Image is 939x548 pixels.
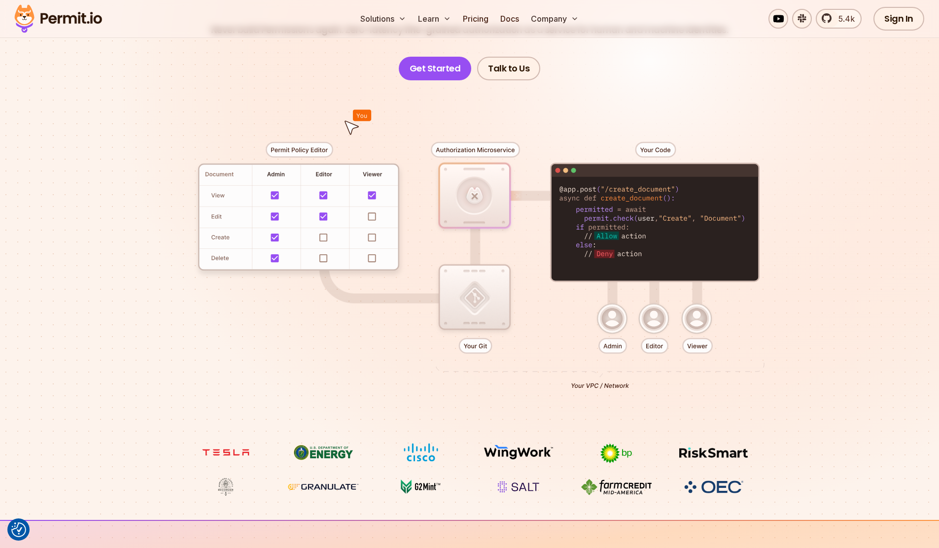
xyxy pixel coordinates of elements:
[384,443,458,462] img: Cisco
[11,522,26,537] button: Consent Preferences
[496,9,523,29] a: Docs
[682,479,745,495] img: OEC
[384,478,458,496] img: G2mint
[677,443,751,462] img: Risksmart
[482,478,556,496] img: salt
[286,478,360,496] img: Granulate
[11,522,26,537] img: Revisit consent button
[477,57,540,80] a: Talk to Us
[286,443,360,462] img: US department of energy
[482,443,556,462] img: Wingwork
[873,7,924,31] a: Sign In
[189,478,263,496] img: Maricopa County Recorder\'s Office
[459,9,492,29] a: Pricing
[816,9,862,29] a: 5.4k
[189,443,263,462] img: tesla
[10,2,106,35] img: Permit logo
[527,9,583,29] button: Company
[414,9,455,29] button: Learn
[399,57,472,80] a: Get Started
[356,9,410,29] button: Solutions
[579,443,653,464] img: bp
[579,478,653,496] img: Farm Credit
[833,13,855,25] span: 5.4k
